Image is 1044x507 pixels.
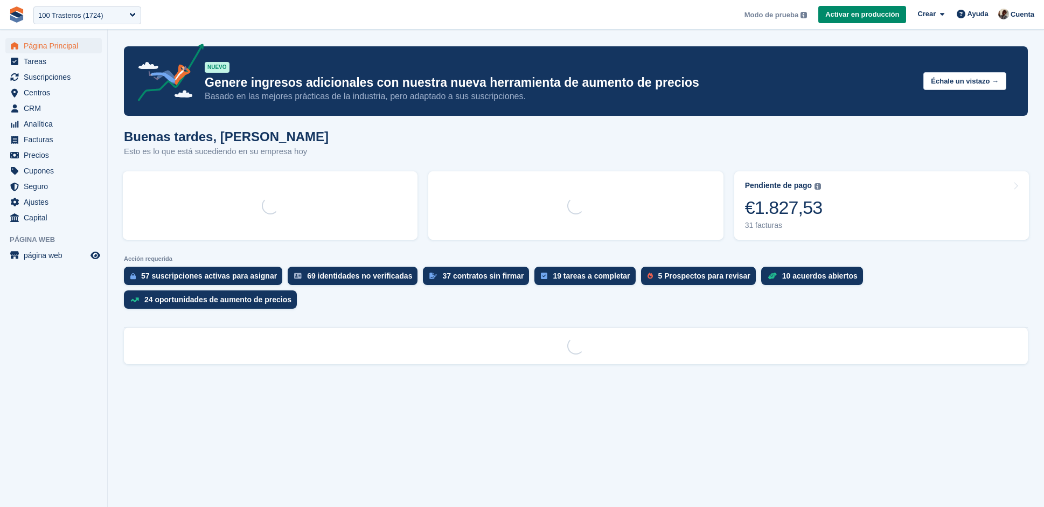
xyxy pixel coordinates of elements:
[658,272,750,280] div: 5 Prospectos para revisar
[205,91,915,102] p: Basado en las mejores prácticas de la industria, pero adaptado a sus suscripciones.
[5,85,102,100] a: menu
[998,9,1009,19] img: Patrick Blanc
[5,195,102,210] a: menu
[205,62,229,73] div: NUEVO
[129,44,204,105] img: price-adjustments-announcement-icon-8257ccfd72463d97f412b2fc003d46551f7dbcb40ab6d574587a9cd5c0d94...
[205,75,915,91] p: Genere ingresos adicionales con nuestra nueva herramienta de aumento de precios
[5,70,102,85] a: menu
[24,85,88,100] span: Centros
[9,6,25,23] img: stora-icon-8386f47178a22dfd0bd8f6a31ec36ba5ce8667c1dd55bd0f319d3a0aa187defe.svg
[124,145,329,158] p: Esto es lo que está sucediendo en su empresa hoy
[553,272,630,280] div: 19 tareas a completar
[24,101,88,116] span: CRM
[294,273,302,279] img: verify_identity-adf6edd0f0f0b5bbfe63781bf79b02c33cf7c696d77639b501bdc392416b5a36.svg
[24,248,88,263] span: página web
[5,101,102,116] a: menu
[745,221,823,230] div: 31 facturas
[423,267,534,290] a: 37 contratos sin firmar
[818,6,906,24] a: Activar en producción
[24,132,88,147] span: Facturas
[745,197,823,219] div: €1.827,53
[144,295,291,304] div: 24 oportunidades de aumento de precios
[768,272,777,280] img: deal-1b604bf984904fb50ccaf53a9ad4b4a5d6e5aea283cecdc64d6e3604feb123c2.svg
[24,70,88,85] span: Suscripciones
[5,38,102,53] a: menu
[429,273,437,279] img: contract_signature_icon-13c848040528278c33f63329250d36e43548de30e8caae1d1a13099fd9432cc5.svg
[5,148,102,163] a: menu
[124,290,302,314] a: 24 oportunidades de aumento de precios
[648,273,653,279] img: prospect-51fa495bee0391a8d652442698ab0144808aea92771e9ea1ae160a38d050c398.svg
[5,116,102,131] a: menu
[917,9,936,19] span: Crear
[24,148,88,163] span: Precios
[825,9,899,20] span: Activar en producción
[38,10,103,21] div: 100 Trasteros (1724)
[534,267,641,290] a: 19 tareas a completar
[1011,9,1034,20] span: Cuenta
[24,210,88,225] span: Capital
[89,249,102,262] a: Vista previa de la tienda
[124,267,288,290] a: 57 suscripciones activas para asignar
[5,210,102,225] a: menu
[734,171,1029,240] a: Pendiente de pago €1.827,53 31 facturas
[24,116,88,131] span: Analítica
[288,267,423,290] a: 69 identidades no verificadas
[24,54,88,69] span: Tareas
[24,38,88,53] span: Página Principal
[24,195,88,210] span: Ajustes
[442,272,524,280] div: 37 contratos sin firmar
[782,272,858,280] div: 10 acuerdos abiertos
[5,248,102,263] a: menú
[24,179,88,194] span: Seguro
[5,54,102,69] a: menu
[307,272,412,280] div: 69 identidades no verificadas
[641,267,761,290] a: 5 Prospectos para revisar
[761,267,868,290] a: 10 acuerdos abiertos
[745,181,812,190] div: Pendiente de pago
[124,129,329,144] h1: Buenas tardes, [PERSON_NAME]
[5,132,102,147] a: menu
[968,9,989,19] span: Ayuda
[5,163,102,178] a: menu
[5,179,102,194] a: menu
[130,297,139,302] img: price_increase_opportunities-93ffe204e8149a01c8c9dc8f82e8f89637d9d84a8eef4429ea346261dce0b2c0.svg
[130,273,136,280] img: active_subscription_to_allocate_icon-d502201f5373d7db506a760aba3b589e785aa758c864c3986d89f69b8ff3...
[141,272,277,280] div: 57 suscripciones activas para asignar
[744,10,798,20] span: Modo de prueba
[124,255,1028,262] p: Acción requerida
[815,183,821,190] img: icon-info-grey-7440780725fd019a000dd9b08b2336e03edf1995a4989e88bcd33f0948082b44.svg
[801,12,807,18] img: icon-info-grey-7440780725fd019a000dd9b08b2336e03edf1995a4989e88bcd33f0948082b44.svg
[541,273,547,279] img: task-75834270c22a3079a89374b754ae025e5fb1db73e45f91037f5363f120a921f8.svg
[10,234,107,245] span: Página web
[923,72,1006,90] button: Échale un vistazo →
[24,163,88,178] span: Cupones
